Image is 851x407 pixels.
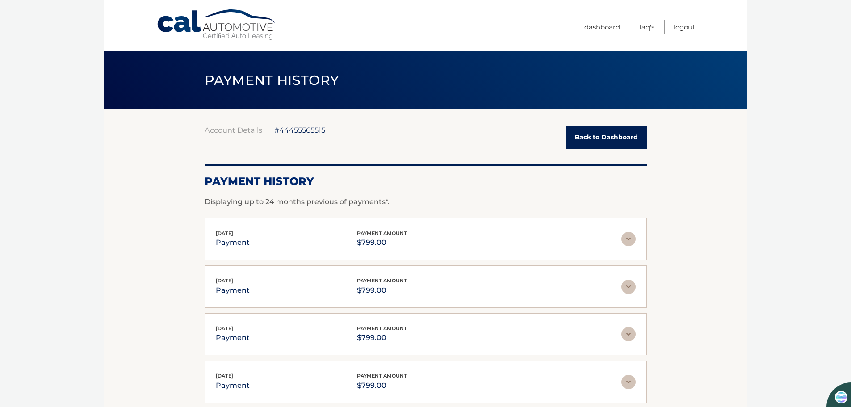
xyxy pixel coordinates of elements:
p: $799.00 [357,379,407,392]
span: [DATE] [216,230,233,236]
p: $799.00 [357,331,407,344]
p: payment [216,331,250,344]
a: Back to Dashboard [566,126,647,149]
img: accordion-rest.svg [621,232,636,246]
img: accordion-rest.svg [621,280,636,294]
p: payment [216,284,250,297]
p: payment [216,236,250,249]
span: [DATE] [216,277,233,284]
a: Dashboard [584,20,620,34]
a: Logout [674,20,695,34]
span: | [267,126,269,134]
p: $799.00 [357,236,407,249]
span: PAYMENT HISTORY [205,72,339,88]
img: accordion-rest.svg [621,375,636,389]
span: payment amount [357,325,407,331]
p: payment [216,379,250,392]
span: payment amount [357,277,407,284]
p: Displaying up to 24 months previous of payments*. [205,197,647,207]
span: payment amount [357,373,407,379]
span: #44455565515 [274,126,325,134]
span: payment amount [357,230,407,236]
h2: Payment History [205,175,647,188]
span: [DATE] [216,373,233,379]
img: accordion-rest.svg [621,327,636,341]
p: $799.00 [357,284,407,297]
span: [DATE] [216,325,233,331]
a: Account Details [205,126,262,134]
a: Cal Automotive [156,9,277,41]
a: FAQ's [639,20,654,34]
